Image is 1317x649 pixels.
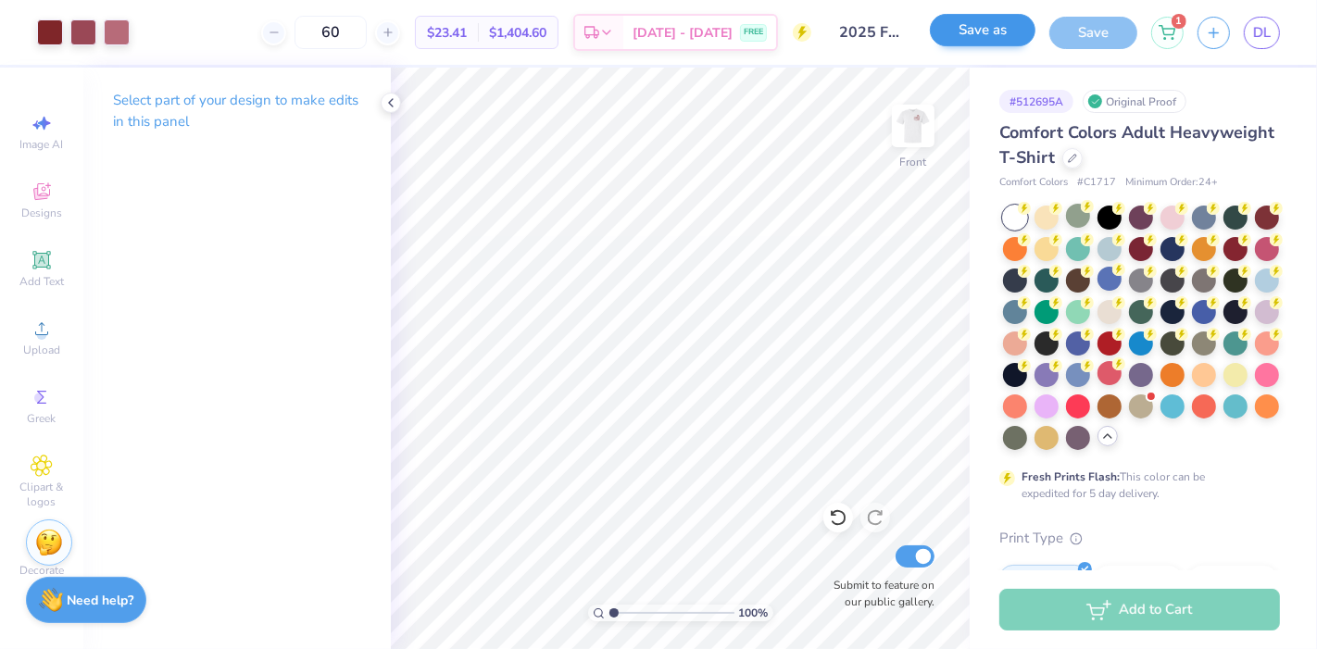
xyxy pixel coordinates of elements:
[895,107,932,144] img: Front
[1253,22,1271,44] span: DL
[113,90,361,132] p: Select part of your design to make edits in this panel
[19,563,64,578] span: Decorate
[823,577,934,610] label: Submit to feature on our public gallery.
[1022,468,1249,502] div: This color can be expedited for 5 day delivery.
[21,206,62,220] span: Designs
[68,592,134,609] strong: Need help?
[999,121,1274,168] span: Comfort Colors Adult Heavyweight T-Shirt
[930,14,1035,46] button: Save as
[23,343,60,357] span: Upload
[20,137,64,152] span: Image AI
[1244,17,1280,49] a: DL
[1125,175,1218,191] span: Minimum Order: 24 +
[427,23,467,43] span: $23.41
[1095,565,1183,593] div: Embroidery
[19,274,64,289] span: Add Text
[1022,469,1120,484] strong: Fresh Prints Flash:
[1083,90,1186,113] div: Original Proof
[1188,565,1278,593] div: Digital Print
[999,90,1073,113] div: # 512695A
[1077,175,1116,191] span: # C1717
[739,605,769,621] span: 100 %
[744,26,763,39] span: FREE
[9,480,74,509] span: Clipart & logos
[999,175,1068,191] span: Comfort Colors
[1172,14,1186,29] span: 1
[489,23,546,43] span: $1,404.60
[28,411,56,426] span: Greek
[825,14,916,51] input: Untitled Design
[633,23,733,43] span: [DATE] - [DATE]
[900,154,927,170] div: Front
[999,528,1280,549] div: Print Type
[295,16,367,49] input: – –
[999,565,1089,593] div: Screen Print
